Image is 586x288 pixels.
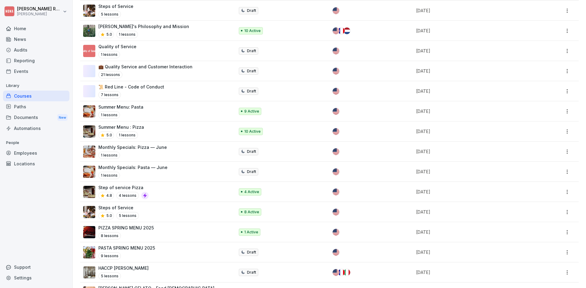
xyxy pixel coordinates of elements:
[83,45,95,57] img: ep21c2igrbh2xhwygamc4fgx.png
[416,148,530,155] p: [DATE]
[333,168,339,175] img: us.svg
[416,128,530,135] p: [DATE]
[116,31,138,38] p: 1 lessons
[83,5,95,17] img: vd9hf8v6tixg1rgmgu18qv0n.png
[98,63,192,70] p: 💼 Quality Service and Customer Interaction
[244,229,258,235] p: 1 Active
[106,132,112,138] p: 5.0
[416,88,530,94] p: [DATE]
[416,189,530,195] p: [DATE]
[333,88,339,95] img: us.svg
[333,148,339,155] img: us.svg
[98,232,121,239] p: 8 lessons
[98,172,120,179] p: 1 lessons
[83,105,95,117] img: i75bwr3lke107x3pjivkuo40.png
[3,55,69,66] a: Reporting
[3,66,69,77] a: Events
[338,269,345,276] img: fr.svg
[98,225,154,231] p: PIZZA SPRING MENU 2025
[247,8,256,13] p: Draft
[3,123,69,134] a: Automations
[57,114,68,121] div: New
[3,148,69,158] a: Employees
[344,27,350,34] img: nl.svg
[3,262,69,272] div: Support
[244,28,261,34] p: 10 Active
[98,164,168,171] p: Monthly Specials: Pasta — June
[3,158,69,169] a: Locations
[338,27,345,34] img: fr.svg
[3,101,69,112] a: Paths
[416,27,530,34] p: [DATE]
[416,209,530,215] p: [DATE]
[83,25,95,37] img: cktznsg10ahe3ln2ptfp89y3.png
[416,7,530,14] p: [DATE]
[333,27,339,34] img: us.svg
[416,168,530,175] p: [DATE]
[3,91,69,101] a: Courses
[3,272,69,283] a: Settings
[344,269,350,276] img: it.svg
[333,229,339,236] img: us.svg
[98,43,136,50] p: Quality of Service
[333,48,339,54] img: us.svg
[98,3,133,9] p: Steps of Service
[116,212,139,219] p: 5 lessons
[333,249,339,256] img: us.svg
[333,108,339,115] img: us.svg
[116,192,139,199] p: 4 lessons
[3,138,69,148] p: People
[98,104,143,110] p: Summer Menu: Pasta
[3,23,69,34] a: Home
[244,129,261,134] p: 10 Active
[83,246,95,258] img: j55a8skcsoz3uwwmt061gr7v.png
[98,204,139,211] p: Steps of Service
[247,169,256,175] p: Draft
[98,124,144,130] p: Summer Menu : Pizza
[3,112,69,123] a: DocumentsNew
[106,32,112,37] p: 5.0
[3,45,69,55] a: Audits
[247,68,256,74] p: Draft
[98,144,167,150] p: Monthly Specials: Pizza — June
[83,125,95,138] img: l2vh19n2q7kz6s3t5892pad2.png
[98,252,121,260] p: 9 lessons
[17,12,62,16] p: [PERSON_NAME]
[98,84,164,90] p: 📜 Red Line - Code of Conduct
[98,91,121,99] p: 7 lessons
[333,128,339,135] img: us.svg
[247,48,256,54] p: Draft
[83,266,95,279] img: jqhpptqmon3908g6yxl5s7qu.png
[83,186,95,198] img: uzwwkq2p98nzhjc6972fb4z7.png
[333,7,339,14] img: us.svg
[3,34,69,45] a: News
[3,81,69,91] p: Library
[244,189,259,195] p: 4 Active
[333,68,339,74] img: us.svg
[416,269,530,275] p: [DATE]
[333,209,339,215] img: us.svg
[247,270,256,275] p: Draft
[98,111,120,119] p: 1 lessons
[17,6,62,12] p: [PERSON_NAME] Rondeux
[98,71,122,78] p: 21 lessons
[416,108,530,114] p: [DATE]
[416,48,530,54] p: [DATE]
[98,245,155,251] p: PASTA SPRING MENU 2025
[247,149,256,154] p: Draft
[416,229,530,235] p: [DATE]
[98,184,149,191] p: Step of service Pizza
[98,11,121,18] p: 5 lessons
[3,112,69,123] div: Documents
[244,109,259,114] p: 9 Active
